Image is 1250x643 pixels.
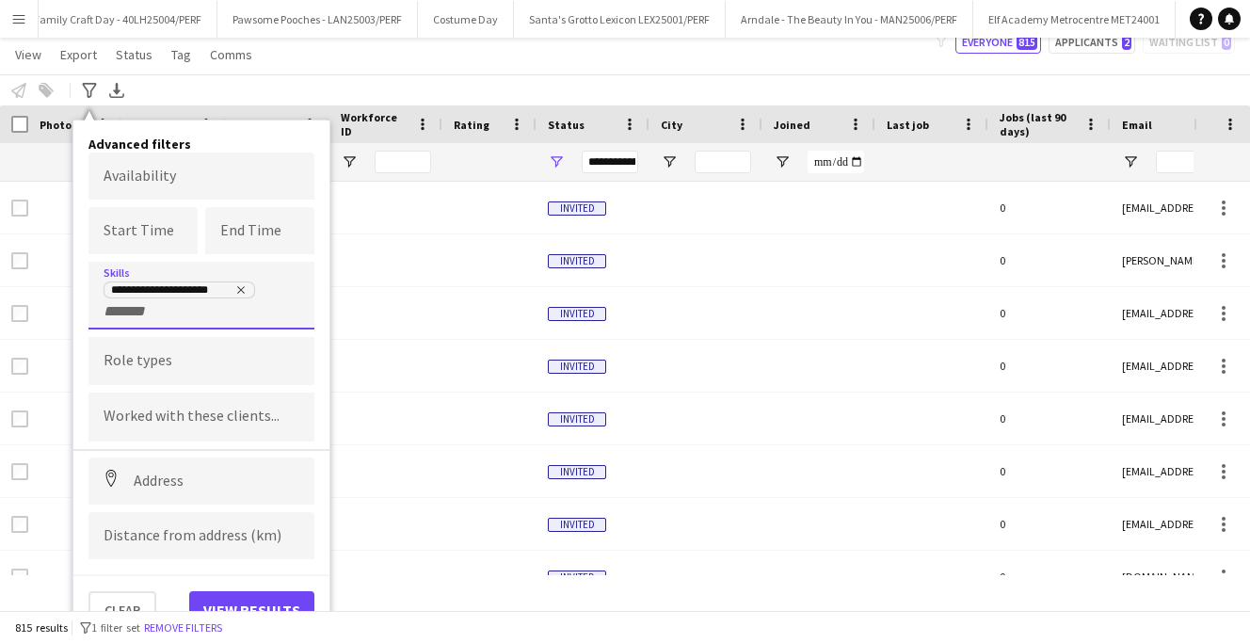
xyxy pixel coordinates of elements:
[774,118,810,132] span: Joined
[108,42,160,67] a: Status
[11,463,28,480] input: Row Selection is disabled for this row (unchecked)
[232,284,247,299] delete-icon: Remove tag
[15,46,41,63] span: View
[887,118,929,132] span: Last job
[774,153,791,170] button: Open Filter Menu
[418,1,514,38] button: Costume Day
[955,31,1041,54] button: Everyone815
[53,42,104,67] a: Export
[548,571,606,585] span: Invited
[11,305,28,322] input: Row Selection is disabled for this row (unchecked)
[8,42,49,67] a: View
[548,153,565,170] button: Open Filter Menu
[11,252,28,269] input: Row Selection is disabled for this row (unchecked)
[1017,35,1037,50] span: 815
[1122,153,1139,170] button: Open Filter Menu
[88,136,314,153] h4: Advanced filters
[988,287,1111,339] div: 0
[988,393,1111,444] div: 0
[104,409,299,426] input: Type to search clients...
[341,110,409,138] span: Workforce ID
[988,234,1111,286] div: 0
[661,118,682,132] span: City
[726,1,973,38] button: Arndale - The Beauty In You - MAN25006/PERF
[808,151,864,173] input: Joined Filter Input
[217,1,418,38] button: Pawsome Pooches - LAN25003/PERF
[341,153,358,170] button: Open Filter Menu
[548,118,585,132] span: Status
[189,591,314,629] button: View results
[973,1,1176,38] button: Elf Academy Metrocentre MET24001
[78,79,101,102] app-action-btn: Advanced filters
[988,551,1111,603] div: 0
[988,182,1111,233] div: 0
[11,516,28,533] input: Row Selection is disabled for this row (unchecked)
[88,591,156,629] button: Clear
[548,201,606,216] span: Invited
[988,340,1111,392] div: 0
[548,465,606,479] span: Invited
[454,118,489,132] span: Rating
[202,42,260,67] a: Comms
[11,410,28,427] input: Row Selection is disabled for this row (unchecked)
[514,1,726,38] button: Santa's Grotto Lexicon LEX25001/PERF
[11,569,28,586] input: Row Selection is disabled for this row (unchecked)
[548,254,606,268] span: Invited
[548,307,606,321] span: Invited
[164,42,199,67] a: Tag
[116,46,152,63] span: Status
[988,498,1111,550] div: 0
[171,46,191,63] span: Tag
[105,79,128,102] app-action-btn: Export XLSX
[1049,31,1135,54] button: Applicants2
[210,46,252,63] span: Comms
[11,358,28,375] input: Row Selection is disabled for this row (unchecked)
[375,151,431,173] input: Workforce ID Filter Input
[237,118,293,132] span: Last Name
[134,118,191,132] span: First Name
[548,518,606,532] span: Invited
[1122,35,1131,50] span: 2
[548,360,606,374] span: Invited
[60,46,97,63] span: Export
[11,200,28,217] input: Row Selection is disabled for this row (unchecked)
[548,412,606,426] span: Invited
[988,445,1111,497] div: 0
[40,118,72,132] span: Photo
[1000,110,1077,138] span: Jobs (last 90 days)
[104,303,184,320] input: + Skill
[661,153,678,170] button: Open Filter Menu
[695,151,751,173] input: City Filter Input
[104,353,299,370] input: Type to search role types...
[1122,118,1152,132] span: Email
[111,284,247,299] div: Performers (Magician)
